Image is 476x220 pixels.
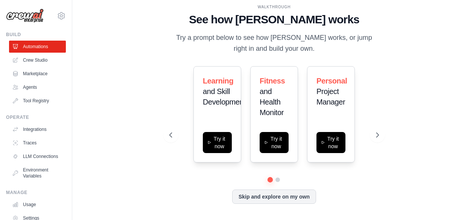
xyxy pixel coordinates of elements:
[260,87,284,117] span: and Health Monitor
[203,77,233,85] span: Learning
[9,41,66,53] a: Automations
[9,54,66,66] a: Crew Studio
[260,77,285,85] span: Fitness
[9,199,66,211] a: Usage
[232,190,316,204] button: Skip and explore on my own
[9,68,66,80] a: Marketplace
[9,164,66,182] a: Environment Variables
[203,132,232,153] button: Try it now
[169,4,379,10] div: WALKTHROUGH
[6,114,66,120] div: Operate
[9,150,66,162] a: LLM Connections
[9,123,66,135] a: Integrations
[169,32,379,55] p: Try a prompt below to see how [PERSON_NAME] works, or jump right in and build your own.
[169,13,379,26] h1: See how [PERSON_NAME] works
[6,32,66,38] div: Build
[316,87,345,106] span: Project Manager
[316,132,345,153] button: Try it now
[203,87,245,106] span: and Skill Development
[6,190,66,196] div: Manage
[6,9,44,23] img: Logo
[260,132,289,153] button: Try it now
[9,137,66,149] a: Traces
[9,81,66,93] a: Agents
[316,77,347,85] span: Personal
[9,95,66,107] a: Tool Registry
